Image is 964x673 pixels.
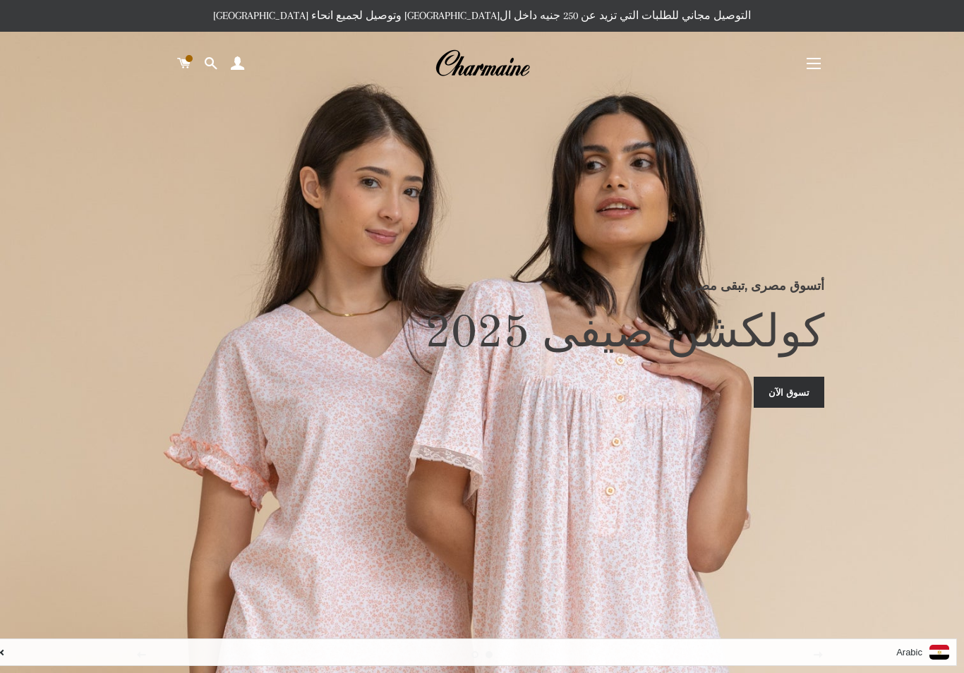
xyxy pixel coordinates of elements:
[140,276,825,296] p: أتسوق مصرى ,تبقى مصرى
[896,648,922,657] i: Arabic
[754,377,824,408] a: تسوق الآن
[801,638,836,673] button: الصفحه التالية
[435,48,530,79] img: Charmaine Egypt
[124,638,159,673] button: الصفحه السابقة
[140,306,825,363] h2: كولكشن صيفى 2025
[1,645,949,660] a: Arabic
